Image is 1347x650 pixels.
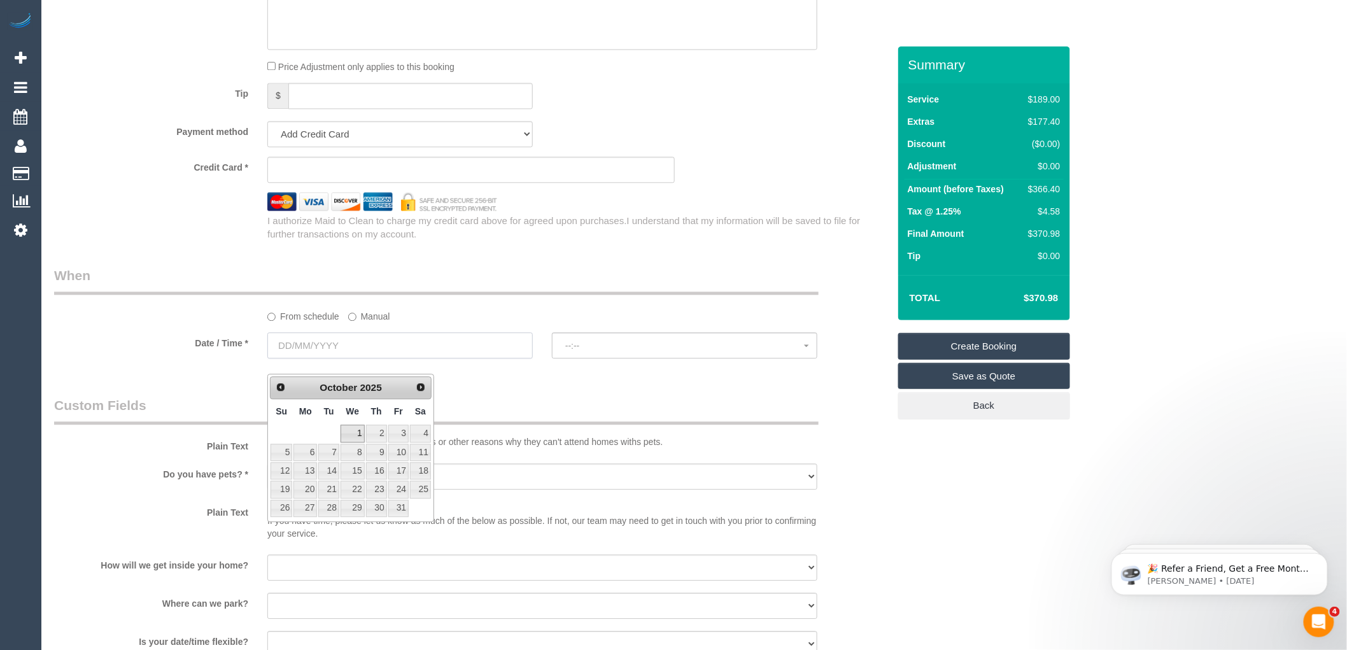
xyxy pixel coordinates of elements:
[410,444,431,461] a: 11
[366,462,387,479] a: 16
[360,382,382,393] span: 2025
[258,214,898,241] div: I authorize Maid to Clean to charge my credit card above for agreed upon purchases.
[318,444,339,461] a: 7
[1023,138,1060,150] div: ($0.00)
[341,481,365,498] a: 22
[908,57,1064,72] h3: Summary
[346,406,360,416] span: Wednesday
[267,313,276,321] input: From schedule
[293,444,317,461] a: 6
[341,444,365,461] a: 8
[341,462,365,479] a: 15
[320,382,357,393] span: October
[388,500,409,517] a: 31
[348,306,390,323] label: Manual
[271,481,292,498] a: 19
[366,444,387,461] a: 9
[54,396,819,425] legend: Custom Fields
[898,333,1070,360] a: Create Booking
[388,444,409,461] a: 10
[341,500,365,517] a: 29
[278,62,455,72] span: Price Adjustment only applies to this booking
[415,406,426,416] span: Saturday
[267,215,860,239] span: I understand that my information will be saved to file for further transactions on my account.
[267,502,817,540] p: If you have time, please let us know as much of the below as possible. If not, our team may need ...
[1023,160,1060,173] div: $0.00
[271,500,292,517] a: 26
[293,500,317,517] a: 27
[908,160,957,173] label: Adjustment
[324,406,334,416] span: Tuesday
[267,306,339,323] label: From schedule
[318,500,339,517] a: 28
[267,435,817,448] p: Some of our cleaning teams have allergies or other reasons why they can't attend homes withs pets.
[410,481,431,498] a: 25
[293,462,317,479] a: 13
[388,481,409,498] a: 24
[908,205,961,218] label: Tax @ 1.25%
[271,444,292,461] a: 5
[908,227,964,240] label: Final Amount
[45,332,258,350] label: Date / Time *
[1330,607,1340,617] span: 4
[565,341,804,351] span: --:--
[388,462,409,479] a: 17
[276,406,287,416] span: Sunday
[45,157,258,174] label: Credit Card *
[267,332,533,358] input: DD/MM/YYYY
[45,435,258,453] label: Plain Text
[1023,205,1060,218] div: $4.58
[1023,93,1060,106] div: $189.00
[45,631,258,648] label: Is your date/time flexible?
[293,481,317,498] a: 20
[410,425,431,442] a: 4
[276,382,286,392] span: Prev
[1023,115,1060,128] div: $177.40
[45,463,258,481] label: Do you have pets? *
[985,293,1058,304] h4: $370.98
[394,406,403,416] span: Friday
[910,292,941,303] strong: Total
[1023,227,1060,240] div: $370.98
[388,425,409,442] a: 3
[45,83,258,100] label: Tip
[45,593,258,610] label: Where can we park?
[45,502,258,519] label: Plain Text
[267,83,288,109] span: $
[318,462,339,479] a: 14
[410,462,431,479] a: 18
[552,332,817,358] button: --:--
[412,378,430,396] a: Next
[45,555,258,572] label: How will we get inside your home?
[908,138,946,150] label: Discount
[278,164,664,175] iframe: Secure card payment input frame
[45,121,258,138] label: Payment method
[366,500,387,517] a: 30
[318,481,339,498] a: 21
[258,192,507,211] img: credit cards
[8,13,33,31] img: Automaid Logo
[908,250,921,262] label: Tip
[341,425,365,442] a: 1
[271,462,292,479] a: 12
[1023,183,1060,195] div: $366.40
[898,363,1070,390] a: Save as Quote
[908,183,1004,195] label: Amount (before Taxes)
[898,392,1070,419] a: Back
[348,313,356,321] input: Manual
[908,93,940,106] label: Service
[272,378,290,396] a: Prev
[366,425,387,442] a: 2
[1023,250,1060,262] div: $0.00
[54,266,819,295] legend: When
[908,115,935,128] label: Extras
[366,481,387,498] a: 23
[1304,607,1334,637] iframe: Intercom live chat
[371,406,382,416] span: Thursday
[299,406,312,416] span: Monday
